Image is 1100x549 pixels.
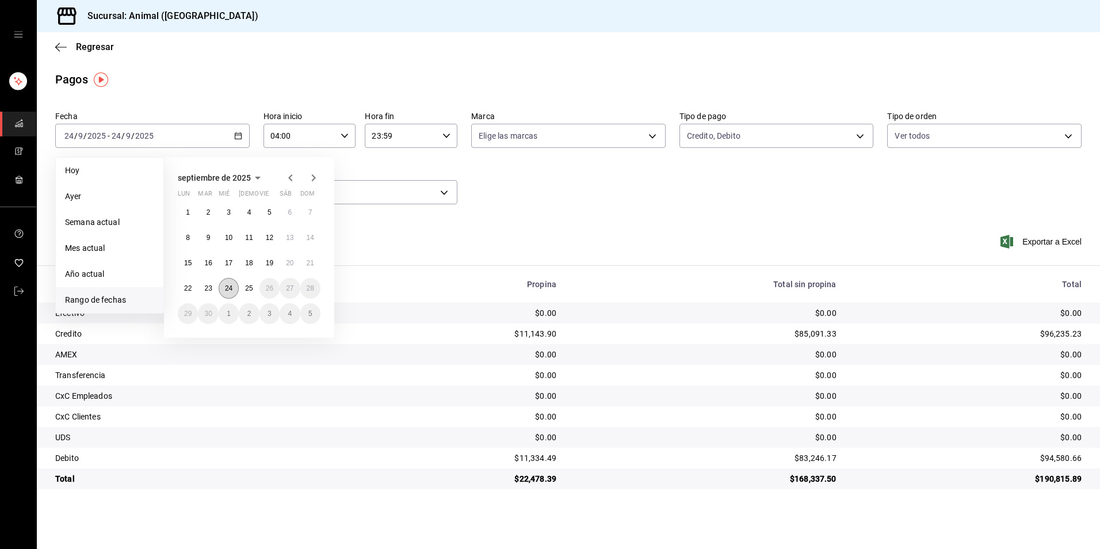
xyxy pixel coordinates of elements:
[286,259,293,267] abbr: 20 de septiembre de 2025
[245,284,253,292] abbr: 25 de septiembre de 2025
[266,284,273,292] abbr: 26 de septiembre de 2025
[300,253,320,273] button: 21 de septiembre de 2025
[280,227,300,248] button: 13 de septiembre de 2025
[259,190,269,202] abbr: viernes
[855,280,1082,289] div: Total
[266,259,273,267] abbr: 19 de septiembre de 2025
[855,390,1082,402] div: $0.00
[280,253,300,273] button: 20 de septiembre de 2025
[55,452,350,464] div: Debito
[204,284,212,292] abbr: 23 de septiembre de 2025
[178,202,198,223] button: 1 de septiembre de 2025
[55,369,350,381] div: Transferencia
[855,452,1082,464] div: $94,580.66
[855,328,1082,340] div: $96,235.23
[55,432,350,443] div: UDS
[575,452,837,464] div: $83,246.17
[280,278,300,299] button: 27 de septiembre de 2025
[300,303,320,324] button: 5 de octubre de 2025
[300,190,315,202] abbr: domingo
[178,173,251,182] span: septiembre de 2025
[83,131,87,140] span: /
[575,307,837,319] div: $0.00
[65,190,154,203] span: Ayer
[575,280,837,289] div: Total sin propina
[178,190,190,202] abbr: lunes
[368,307,556,319] div: $0.00
[239,303,259,324] button: 2 de octubre de 2025
[55,349,350,360] div: AMEX
[368,328,556,340] div: $11,143.90
[219,202,239,223] button: 3 de septiembre de 2025
[65,216,154,228] span: Semana actual
[55,328,350,340] div: Credito
[125,131,131,140] input: --
[300,202,320,223] button: 7 de septiembre de 2025
[55,41,114,52] button: Regresar
[259,227,280,248] button: 12 de septiembre de 2025
[65,165,154,177] span: Hoy
[184,259,192,267] abbr: 15 de septiembre de 2025
[368,349,556,360] div: $0.00
[307,284,314,292] abbr: 28 de septiembre de 2025
[78,9,258,23] h3: Sucursal: Animal ([GEOGRAPHIC_DATA])
[307,259,314,267] abbr: 21 de septiembre de 2025
[207,234,211,242] abbr: 9 de septiembre de 2025
[219,253,239,273] button: 17 de septiembre de 2025
[219,227,239,248] button: 10 de septiembre de 2025
[887,112,1082,120] label: Tipo de orden
[575,390,837,402] div: $0.00
[308,310,312,318] abbr: 5 de octubre de 2025
[288,208,292,216] abbr: 6 de septiembre de 2025
[575,328,837,340] div: $85,091.33
[300,227,320,248] button: 14 de septiembre de 2025
[55,411,350,422] div: CxC Clientes
[239,190,307,202] abbr: jueves
[245,259,253,267] abbr: 18 de septiembre de 2025
[219,278,239,299] button: 24 de septiembre de 2025
[280,303,300,324] button: 4 de octubre de 2025
[198,202,218,223] button: 2 de septiembre de 2025
[288,310,292,318] abbr: 4 de octubre de 2025
[111,131,121,140] input: --
[855,349,1082,360] div: $0.00
[368,390,556,402] div: $0.00
[368,280,556,289] div: Propina
[204,310,212,318] abbr: 30 de septiembre de 2025
[227,310,231,318] abbr: 1 de octubre de 2025
[575,432,837,443] div: $0.00
[227,208,231,216] abbr: 3 de septiembre de 2025
[855,307,1082,319] div: $0.00
[368,473,556,485] div: $22,478.39
[198,303,218,324] button: 30 de septiembre de 2025
[198,278,218,299] button: 23 de septiembre de 2025
[184,284,192,292] abbr: 22 de septiembre de 2025
[239,278,259,299] button: 25 de septiembre de 2025
[308,208,312,216] abbr: 7 de septiembre de 2025
[239,253,259,273] button: 18 de septiembre de 2025
[94,73,108,87] button: Tooltip marker
[14,30,23,39] button: open drawer
[471,112,666,120] label: Marca
[259,253,280,273] button: 19 de septiembre de 2025
[178,253,198,273] button: 15 de septiembre de 2025
[76,41,114,52] span: Regresar
[178,303,198,324] button: 29 de septiembre de 2025
[207,208,211,216] abbr: 2 de septiembre de 2025
[178,171,265,185] button: septiembre de 2025
[286,234,293,242] abbr: 13 de septiembre de 2025
[225,284,232,292] abbr: 24 de septiembre de 2025
[368,369,556,381] div: $0.00
[286,284,293,292] abbr: 27 de septiembre de 2025
[280,190,292,202] abbr: sábado
[74,131,78,140] span: /
[263,112,356,120] label: Hora inicio
[55,473,350,485] div: Total
[225,259,232,267] abbr: 17 de septiembre de 2025
[87,131,106,140] input: ----
[121,131,125,140] span: /
[368,452,556,464] div: $11,334.49
[55,112,250,120] label: Fecha
[266,234,273,242] abbr: 12 de septiembre de 2025
[575,369,837,381] div: $0.00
